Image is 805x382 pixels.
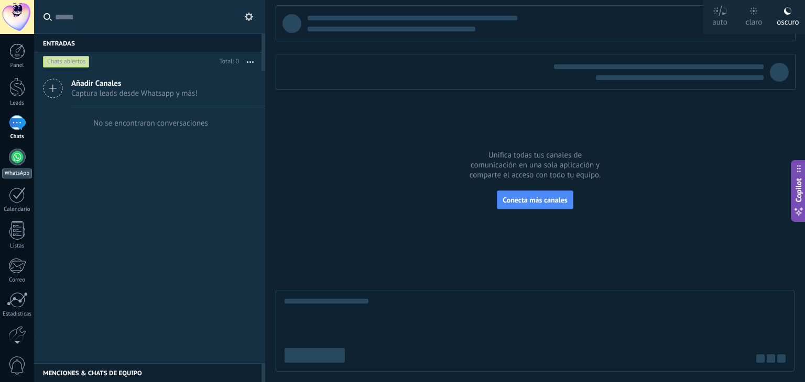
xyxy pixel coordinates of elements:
[43,55,90,68] div: Chats abiertos
[93,118,208,128] div: No se encontraron conversaciones
[793,178,804,203] span: Copilot
[2,277,32,284] div: Correo
[215,57,239,67] div: Total: 0
[503,195,567,205] span: Conecta más canales
[2,100,32,107] div: Leads
[71,88,198,98] span: Captura leads desde Whatsapp y más!
[2,62,32,69] div: Panel
[2,206,32,213] div: Calendario
[497,190,573,209] button: Conecta más canales
[34,363,262,382] div: Menciones & Chats de equipo
[2,243,32,250] div: Listas
[34,33,262,52] div: Entradas
[2,168,32,178] div: WhatsApp
[712,7,727,34] div: auto
[2,133,32,140] div: Chats
[746,7,763,34] div: claro
[2,311,32,318] div: Estadísticas
[71,78,198,88] span: Añadir Canales
[777,7,799,34] div: oscuro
